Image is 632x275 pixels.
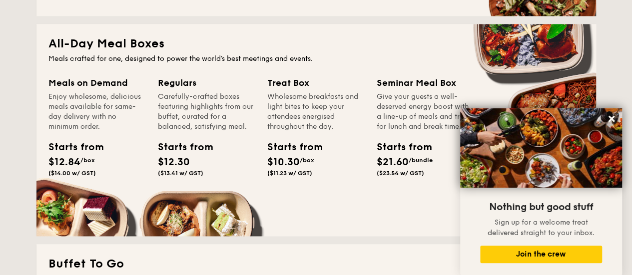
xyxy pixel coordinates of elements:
div: Meals crafted for one, designed to power the world's best meetings and events. [48,54,584,64]
span: ($11.23 w/ GST) [267,170,312,177]
div: Give your guests a well-deserved energy boost with a line-up of meals and treats for lunch and br... [377,92,474,132]
span: Nothing but good stuff [489,201,593,213]
div: Regulars [158,76,255,90]
span: /box [80,157,95,164]
button: Close [604,111,620,127]
div: Enjoy wholesome, delicious meals available for same-day delivery with no minimum order. [48,92,146,132]
span: $12.84 [48,156,80,168]
span: ($14.00 w/ GST) [48,170,96,177]
span: Sign up for a welcome treat delivered straight to your inbox. [488,218,595,237]
div: Starts from [377,140,422,155]
span: $12.30 [158,156,190,168]
div: Starts from [48,140,93,155]
h2: Buffet To Go [48,256,584,272]
img: DSC07876-Edit02-Large.jpeg [460,108,622,188]
span: /box [300,157,314,164]
div: Meals on Demand [48,76,146,90]
div: Starts from [267,140,312,155]
div: Seminar Meal Box [377,76,474,90]
div: Wholesome breakfasts and light bites to keep your attendees energised throughout the day. [267,92,365,132]
h2: All-Day Meal Boxes [48,36,584,52]
div: Treat Box [267,76,365,90]
span: ($13.41 w/ GST) [158,170,203,177]
span: ($23.54 w/ GST) [377,170,424,177]
span: $10.30 [267,156,300,168]
div: Carefully-crafted boxes featuring highlights from our buffet, curated for a balanced, satisfying ... [158,92,255,132]
span: $21.60 [377,156,409,168]
div: Starts from [158,140,203,155]
button: Join the crew [480,246,602,263]
span: /bundle [409,157,433,164]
